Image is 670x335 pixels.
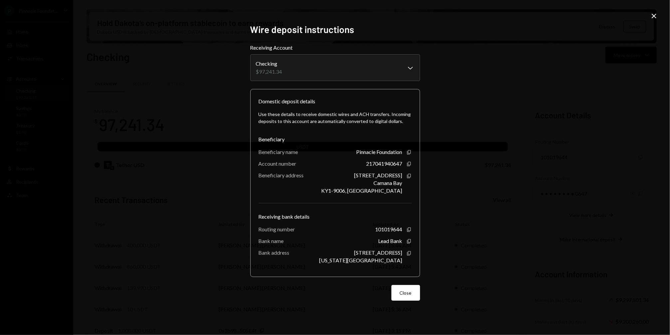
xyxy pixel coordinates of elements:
div: 101019644 [375,226,402,232]
div: Beneficiary name [259,149,298,155]
button: Close [391,285,420,301]
button: Receiving Account [250,54,420,81]
label: Receiving Account [250,44,420,52]
div: Use these details to receive domestic wires and ACH transfers. Incoming deposits to this account ... [259,111,412,125]
h2: Wire deposit instructions [250,23,420,36]
div: Receiving bank details [259,213,412,221]
div: Account number [259,160,297,167]
div: [STREET_ADDRESS] [354,172,402,178]
div: Bank address [259,249,290,256]
div: [US_STATE][GEOGRAPHIC_DATA] [320,257,402,263]
div: Pinnacle Foundation [356,149,402,155]
div: Domestic deposit details [259,97,316,105]
div: Bank name [259,238,284,244]
div: 217041940647 [366,160,402,167]
div: [STREET_ADDRESS] [354,249,402,256]
div: Beneficiary [259,135,412,143]
div: Beneficiary address [259,172,304,178]
div: Lead Bank [378,238,402,244]
div: Camana Bay [374,180,402,186]
div: KY1-9006, [GEOGRAPHIC_DATA] [322,187,402,194]
div: Routing number [259,226,295,232]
